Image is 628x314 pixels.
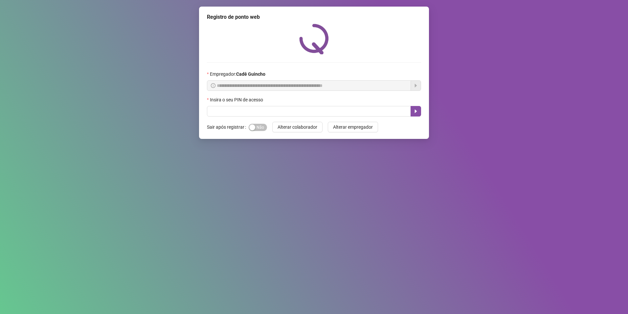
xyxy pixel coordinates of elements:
span: Alterar empregador [333,123,373,131]
div: Registro de ponto web [207,13,421,21]
img: QRPoint [299,24,329,54]
span: Alterar colaborador [278,123,317,131]
label: Insira o seu PIN de acesso [207,96,267,103]
span: info-circle [211,83,215,88]
span: caret-right [413,109,418,114]
button: Alterar empregador [328,122,378,132]
span: Empregador : [210,70,265,78]
label: Sair após registrar [207,122,249,132]
strong: Cadê Guincho [236,71,265,77]
button: Alterar colaborador [272,122,323,132]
